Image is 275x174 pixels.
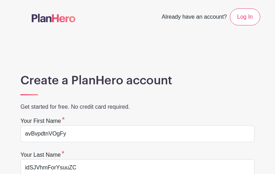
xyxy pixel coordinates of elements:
input: e.g. Julie [20,125,255,142]
h1: Create a PlanHero account [20,73,255,88]
span: Already have an account? [162,10,227,25]
img: logo-507f7623f17ff9eddc593b1ce0a138ce2505c220e1c5a4e2b4648c50719b7d32.svg [32,14,75,22]
label: Your last name [20,151,65,159]
label: Your first name [20,117,65,125]
p: Get started for free. No credit card required. [20,103,255,111]
a: Log In [230,8,260,25]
